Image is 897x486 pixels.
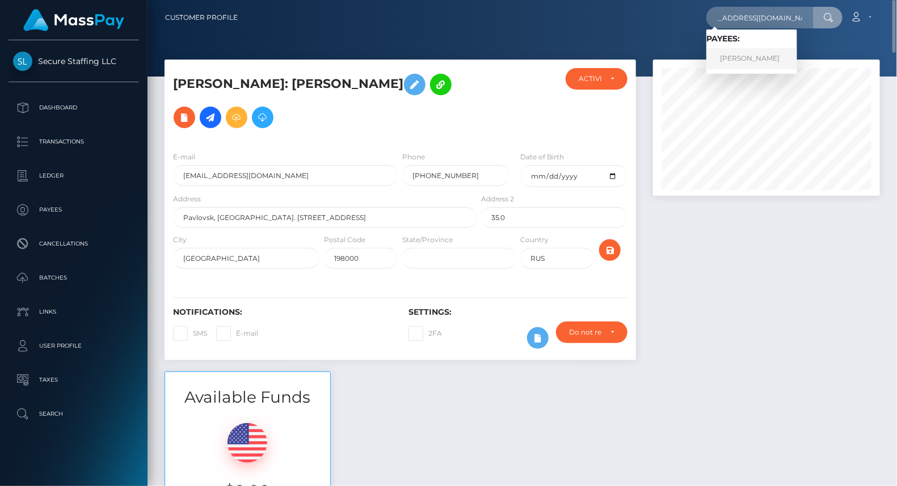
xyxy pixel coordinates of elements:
[173,68,470,134] h5: [PERSON_NAME]: [PERSON_NAME]
[9,230,139,258] a: Cancellations
[9,264,139,292] a: Batches
[520,152,564,162] label: Date of Birth
[9,162,139,190] a: Ledger
[173,194,201,204] label: Address
[9,332,139,360] a: User Profile
[9,94,139,122] a: Dashboard
[173,307,391,317] h6: Notifications:
[228,423,267,463] img: USD.png
[13,337,134,354] p: User Profile
[173,326,207,341] label: SMS
[324,235,365,245] label: Postal Code
[13,99,134,116] p: Dashboard
[402,152,425,162] label: Phone
[165,386,330,408] h3: Available Funds
[165,6,238,29] a: Customer Profile
[481,194,515,204] label: Address 2
[566,68,627,90] button: ACTIVE
[13,52,32,71] img: Secure Staffing LLC
[556,322,628,343] button: Do not require
[13,303,134,320] p: Links
[706,48,797,69] a: [PERSON_NAME]
[520,235,549,245] label: Country
[13,269,134,286] p: Batches
[9,56,139,66] span: Secure Staffing LLC
[402,235,453,245] label: State/Province
[579,74,601,83] div: ACTIVE
[9,366,139,394] a: Taxes
[200,107,221,128] a: Initiate Payout
[13,235,134,252] p: Cancellations
[13,201,134,218] p: Payees
[13,405,134,422] p: Search
[23,9,124,31] img: MassPay Logo
[13,133,134,150] p: Transactions
[173,235,187,245] label: City
[173,152,195,162] label: E-mail
[9,196,139,224] a: Payees
[13,371,134,388] p: Taxes
[216,326,258,341] label: E-mail
[13,167,134,184] p: Ledger
[569,328,601,337] div: Do not require
[9,400,139,428] a: Search
[9,298,139,326] a: Links
[409,307,627,317] h6: Settings:
[9,128,139,156] a: Transactions
[409,326,442,341] label: 2FA
[706,7,813,28] input: Search...
[706,34,797,44] h6: Payees:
